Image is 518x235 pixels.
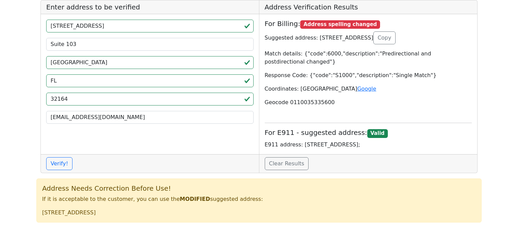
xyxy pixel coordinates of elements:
[46,20,254,32] input: Street Line 1
[265,31,472,44] p: Suggested address: [STREET_ADDRESS]
[265,141,472,149] p: E911 address: [STREET_ADDRESS];
[367,129,388,138] span: Valid
[265,50,472,66] p: Match details: {"code":6000,"description":"Predirectional and postdirectional changed"}
[180,196,210,202] b: MODIFIED
[46,157,73,170] button: Verify!
[259,0,478,14] h5: Address Verification Results
[357,86,376,92] a: Google
[265,71,472,79] p: Response Code: {"code":"S1000","description":"Single Match"}
[46,56,254,69] input: City
[265,157,309,170] a: Clear Results
[265,98,472,107] p: Geocode 0110035335600
[265,20,472,29] h5: For Billing:
[265,85,472,93] p: Coordinates: [GEOGRAPHIC_DATA]
[42,209,476,217] p: [STREET_ADDRESS]
[42,195,476,203] p: If it is acceptable to the customer, you can use the suggested address:
[46,74,254,87] input: 2-Letter State
[41,0,259,14] h5: Enter address to be verified
[42,184,476,192] h5: Address Needs Correction Before Use!
[300,20,380,29] span: Address spelling changed
[46,111,254,124] input: Your Email
[46,93,254,105] input: ZIP code 5 or 5+4
[265,128,472,138] h5: For E911 - suggested address:
[46,38,254,51] input: Street Line 2 (can be empty)
[373,31,396,44] button: Copy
